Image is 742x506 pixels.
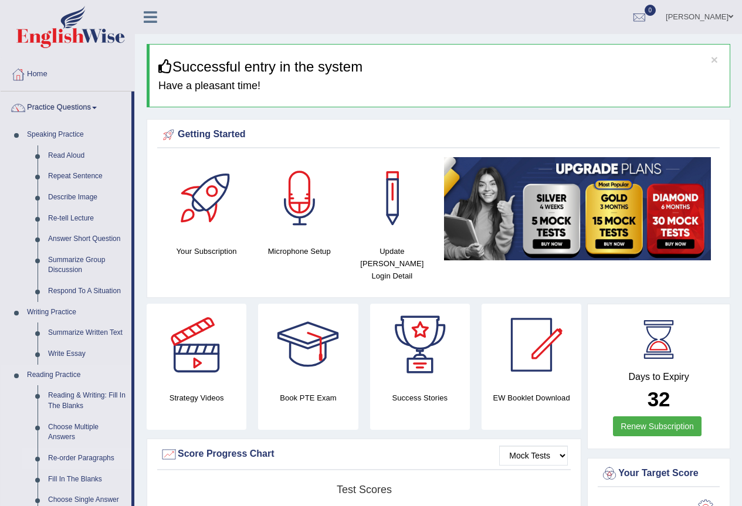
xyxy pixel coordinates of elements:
a: Summarize Group Discussion [43,250,131,281]
a: Choose Multiple Answers [43,417,131,448]
a: Reading Practice [22,365,131,386]
a: Renew Subscription [613,416,702,436]
a: Writing Practice [22,302,131,323]
a: Summarize Written Text [43,322,131,344]
b: 32 [648,388,670,410]
a: Describe Image [43,187,131,208]
a: Re-tell Lecture [43,208,131,229]
h4: Book PTE Exam [258,392,358,404]
button: × [711,53,718,66]
span: 0 [645,5,656,16]
a: Repeat Sentence [43,166,131,187]
h4: Have a pleasant time! [158,80,721,92]
tspan: Test scores [337,484,392,495]
a: Answer Short Question [43,229,131,250]
a: Home [1,58,134,87]
h3: Successful entry in the system [158,59,721,74]
img: small5.jpg [444,157,711,260]
h4: Success Stories [370,392,470,404]
div: Score Progress Chart [160,446,568,463]
h4: EW Booklet Download [482,392,581,404]
div: Your Target Score [601,465,717,483]
h4: Days to Expiry [601,372,717,382]
a: Write Essay [43,344,131,365]
div: Getting Started [160,126,717,144]
h4: Strategy Videos [147,392,246,404]
a: Re-order Paragraphs [43,448,131,469]
h4: Update [PERSON_NAME] Login Detail [351,245,432,282]
a: Fill In The Blanks [43,469,131,490]
a: Respond To A Situation [43,281,131,302]
h4: Microphone Setup [259,245,340,257]
h4: Your Subscription [166,245,247,257]
a: Speaking Practice [22,124,131,145]
a: Reading & Writing: Fill In The Blanks [43,385,131,416]
a: Read Aloud [43,145,131,167]
a: Practice Questions [1,91,131,121]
